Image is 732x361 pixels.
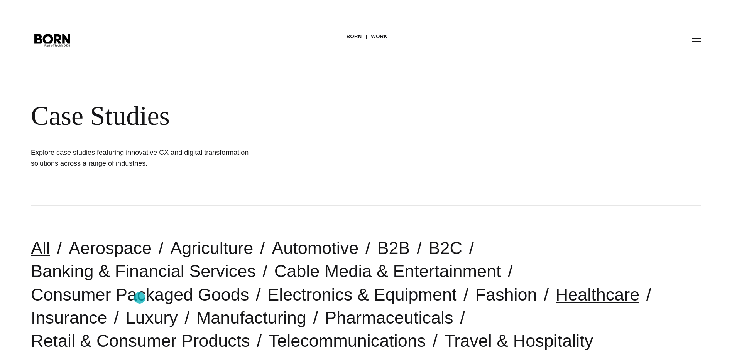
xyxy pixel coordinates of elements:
[428,238,462,258] a: B2C
[274,261,501,281] a: Cable Media & Entertainment
[272,238,358,258] a: Automotive
[556,285,640,304] a: Healthcare
[69,238,152,258] a: Aerospace
[444,331,593,351] a: Travel & Hospitality
[371,31,388,42] a: Work
[377,238,410,258] a: B2B
[325,308,453,327] a: Pharmaceuticals
[269,331,426,351] a: Telecommunications
[31,285,249,304] a: Consumer Packaged Goods
[31,308,107,327] a: Insurance
[31,261,256,281] a: Banking & Financial Services
[126,308,178,327] a: Luxury
[196,308,306,327] a: Manufacturing
[687,32,706,48] button: Open
[170,238,253,258] a: Agriculture
[347,31,362,42] a: BORN
[31,147,262,169] h1: Explore case studies featuring innovative CX and digital transformation solutions across a range ...
[31,238,50,258] a: All
[475,285,537,304] a: Fashion
[31,100,471,132] div: Case Studies
[31,331,250,351] a: Retail & Consumer Products
[267,285,456,304] a: Electronics & Equipment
